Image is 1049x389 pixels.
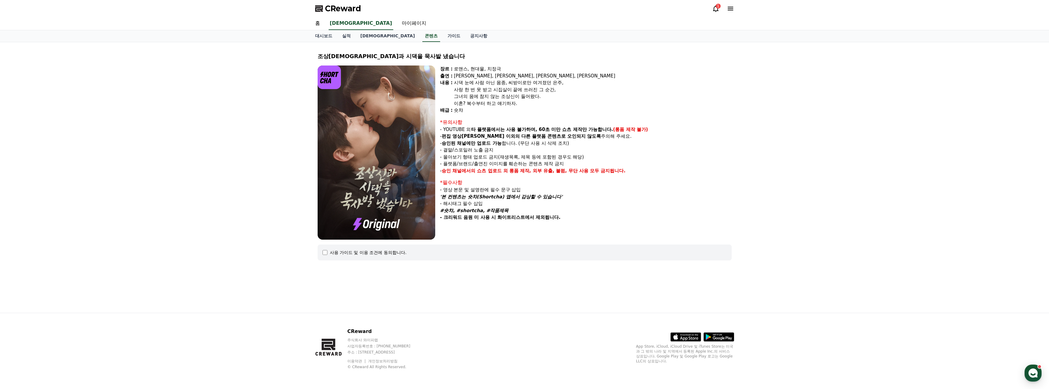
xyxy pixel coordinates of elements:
strong: (롱폼 제작 불가) [613,127,648,132]
p: 사업자등록번호 : [PHONE_NUMBER] [347,344,422,349]
strong: 편집 영상[PERSON_NAME] 이외의 [442,133,520,139]
p: - YOUTUBE 외 [440,126,732,133]
a: 실적 [337,30,356,42]
strong: 롱폼 제작, 외부 유출, 불펌, 무단 사용 모두 금지됩니다. [509,168,626,174]
div: 사용 가이드 및 이용 조건에 동의합니다. [330,249,407,256]
div: *필수사항 [440,179,732,186]
div: 이혼? 복수부터 하고 얘기하자. [454,100,732,107]
div: 1 [716,4,721,9]
a: [DEMOGRAPHIC_DATA] [329,17,393,30]
p: © CReward All Rights Reserved. [347,365,422,369]
p: - 영상 본문 및 설명란에 필수 문구 삽입 [440,186,732,193]
div: 조상[DEMOGRAPHIC_DATA]과 시댁을 묵사발 냈습니다 [318,52,732,61]
strong: 타 플랫폼에서는 사용 불가하며, 60초 미만 쇼츠 제작만 가능합니다. [471,127,613,132]
p: 주식회사 와이피랩 [347,338,422,342]
div: 숏챠 [454,107,732,114]
a: 대시보드 [310,30,337,42]
p: App Store, iCloud, iCloud Drive 및 iTunes Store는 미국과 그 밖의 나라 및 지역에서 등록된 Apple Inc.의 서비스 상표입니다. Goo... [636,344,734,364]
strong: 다른 플랫폼 콘텐츠로 오인되지 않도록 [521,133,601,139]
p: - 합니다. (무단 사용 시 삭제 조치) [440,140,732,147]
a: 홈 [310,17,325,30]
span: CReward [325,4,361,13]
a: 마이페이지 [397,17,431,30]
a: 공지사항 [465,30,492,42]
div: 로맨스, 현대물, 치정극 [454,65,732,73]
a: 가이드 [443,30,465,42]
p: 주소 : [STREET_ADDRESS] [347,350,422,355]
div: 장르 : [440,65,453,73]
div: 그녀의 몸에 참지 않는 조상신이 들어왔다. [454,93,732,100]
div: *유의사항 [440,119,732,126]
img: video [318,65,435,240]
p: - 플랫폼/브랜드/출연진 이미지를 훼손하는 콘텐츠 제작 금지 [440,160,732,167]
div: [PERSON_NAME], [PERSON_NAME], [PERSON_NAME], [PERSON_NAME] [454,73,732,80]
strong: 승인된 채널에만 업로드 가능 [442,140,502,146]
img: logo [318,65,341,89]
p: - 주의해 주세요. [440,133,732,140]
a: 개인정보처리방침 [368,359,398,363]
em: #숏챠, #shortcha, #작품제목 [440,208,509,213]
a: CReward [315,4,361,13]
p: - 몰아보기 형태 업로드 금지(재생목록, 제목 등에 포함된 경우도 해당) [440,154,732,161]
p: CReward [347,328,422,335]
a: 이용약관 [347,359,367,363]
strong: 승인 채널에서의 쇼츠 업로드 외 [442,168,508,174]
strong: - 크리워드 음원 미 사용 시 화이트리스트에서 제외됩니다. [440,215,560,220]
a: 1 [712,5,719,12]
div: 출연 : [440,73,453,80]
p: - 결말/스포일러 노출 금지 [440,147,732,154]
em: '본 컨텐츠는 숏챠(Shortcha) 앱에서 감상할 수 있습니다' [440,194,563,200]
p: - [440,167,732,174]
p: - 해시태그 필수 삽입 [440,200,732,207]
div: 배급 : [440,107,453,114]
a: 콘텐츠 [422,30,440,42]
a: [DEMOGRAPHIC_DATA] [356,30,420,42]
div: 사랑 한 번 못 받고 시집살이 끝에 쓰러진 그 순간, [454,86,732,93]
div: 내용 : [440,79,453,107]
div: 시댁 눈에 사람 아닌 몸종, 씨받이로만 여겨졌던 은주, [454,79,732,86]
